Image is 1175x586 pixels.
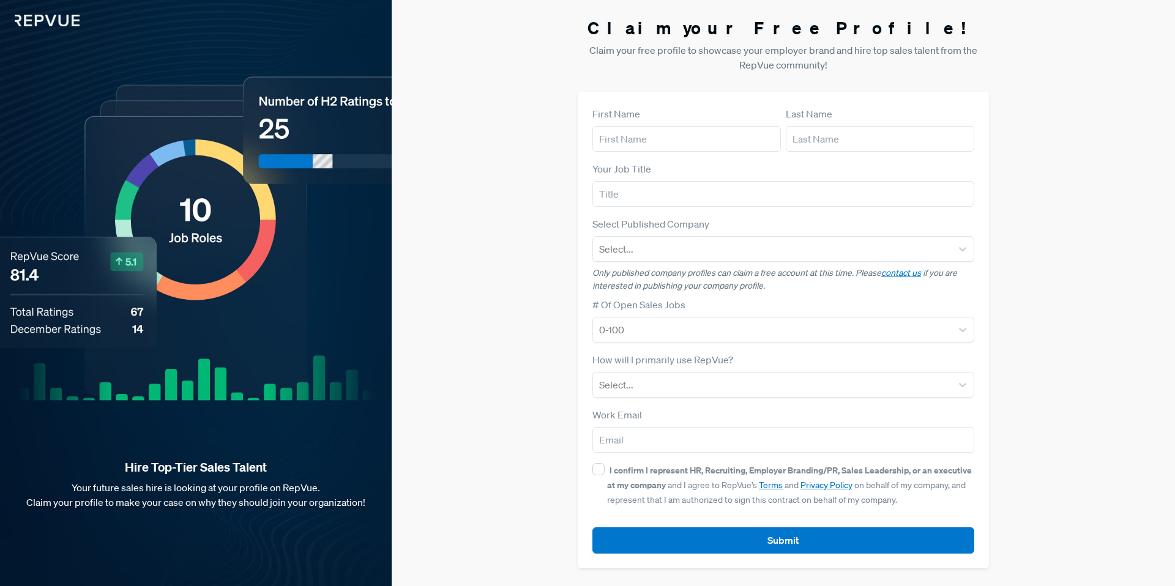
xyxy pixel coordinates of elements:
[592,297,685,312] label: # Of Open Sales Jobs
[592,267,974,292] p: Only published company profiles can claim a free account at this time. Please if you are interest...
[786,106,832,121] label: Last Name
[592,126,781,152] input: First Name
[881,267,921,278] a: contact us
[592,527,974,554] button: Submit
[592,161,651,176] label: Your Job Title
[592,217,709,231] label: Select Published Company
[592,427,974,453] input: Email
[592,106,640,121] label: First Name
[592,407,642,422] label: Work Email
[592,181,974,207] input: Title
[607,465,972,505] span: and I agree to RepVue’s and on behalf of my company, and represent that I am authorized to sign t...
[592,352,733,367] label: How will I primarily use RepVue?
[20,459,372,475] strong: Hire Top-Tier Sales Talent
[786,126,974,152] input: Last Name
[20,480,372,510] p: Your future sales hire is looking at your profile on RepVue. Claim your profile to make your case...
[578,18,989,39] h3: Claim your Free Profile!
[607,464,972,491] strong: I confirm I represent HR, Recruiting, Employer Branding/PR, Sales Leadership, or an executive at ...
[759,480,783,491] a: Terms
[800,480,852,491] a: Privacy Policy
[578,43,989,72] p: Claim your free profile to showcase your employer brand and hire top sales talent from the RepVue...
